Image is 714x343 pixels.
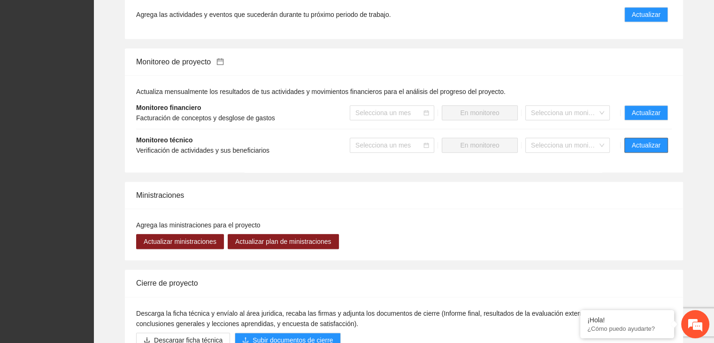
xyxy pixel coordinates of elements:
span: Descarga la ficha técnica y envíalo al área juridica, recaba las firmas y adjunta los documentos ... [136,310,660,327]
span: Actualizar [632,140,660,150]
div: Minimizar ventana de chat en vivo [154,5,177,27]
a: calendar [211,58,223,66]
span: Actualizar [632,108,660,118]
button: Actualizar [624,138,668,153]
span: Actualiza mensualmente los resultados de tus actividades y movimientos financieros para el anális... [136,88,506,95]
div: ¡Hola! [587,316,667,324]
div: Cierre de proyecto [136,270,672,296]
button: Actualizar [624,105,668,120]
button: Actualizar [624,7,668,22]
strong: Monitoreo técnico [136,136,193,144]
a: Actualizar plan de ministraciones [228,238,339,245]
span: calendar [423,142,429,148]
textarea: Escriba su mensaje y pulse “Intro” [5,237,179,270]
div: Chatee con nosotros ahora [49,48,158,60]
span: Facturación de conceptos y desglose de gastos [136,114,275,122]
span: Actualizar plan de ministraciones [235,236,331,247]
span: Actualizar [632,9,660,20]
a: Actualizar ministraciones [136,238,224,245]
div: Monitoreo de proyecto [136,48,672,75]
span: calendar [423,110,429,116]
span: calendar [216,58,224,65]
span: Verificación de actividades y sus beneficiarios [136,147,269,154]
span: Actualizar ministraciones [144,236,216,247]
button: Actualizar plan de ministraciones [228,234,339,249]
strong: Monitoreo financiero [136,104,201,111]
p: ¿Cómo puedo ayudarte? [587,325,667,332]
span: Estamos en línea. [54,116,130,210]
span: Agrega las ministraciones para el proyecto [136,221,261,229]
div: Ministraciones [136,182,672,209]
span: Agrega las actividades y eventos que sucederán durante tu próximo periodo de trabajo. [136,9,391,20]
button: Actualizar ministraciones [136,234,224,249]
